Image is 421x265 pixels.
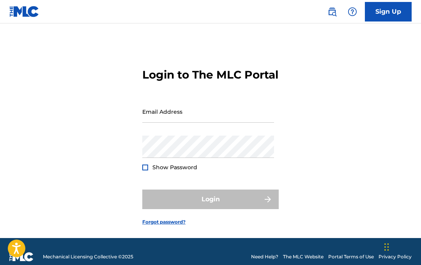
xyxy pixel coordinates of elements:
img: MLC Logo [9,6,39,17]
div: Drag [384,235,389,259]
iframe: Chat Widget [382,227,421,265]
img: search [327,7,337,16]
img: help [348,7,357,16]
a: Public Search [324,4,340,20]
img: logo [9,252,34,261]
span: Mechanical Licensing Collective © 2025 [43,253,133,260]
a: Forgot password? [142,218,186,226]
span: Show Password [152,164,197,171]
a: Sign Up [365,2,412,21]
a: Portal Terms of Use [328,253,374,260]
a: Privacy Policy [379,253,412,260]
a: Need Help? [251,253,278,260]
a: The MLC Website [283,253,324,260]
h3: Login to The MLC Portal [142,68,278,82]
div: Help [345,4,360,20]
